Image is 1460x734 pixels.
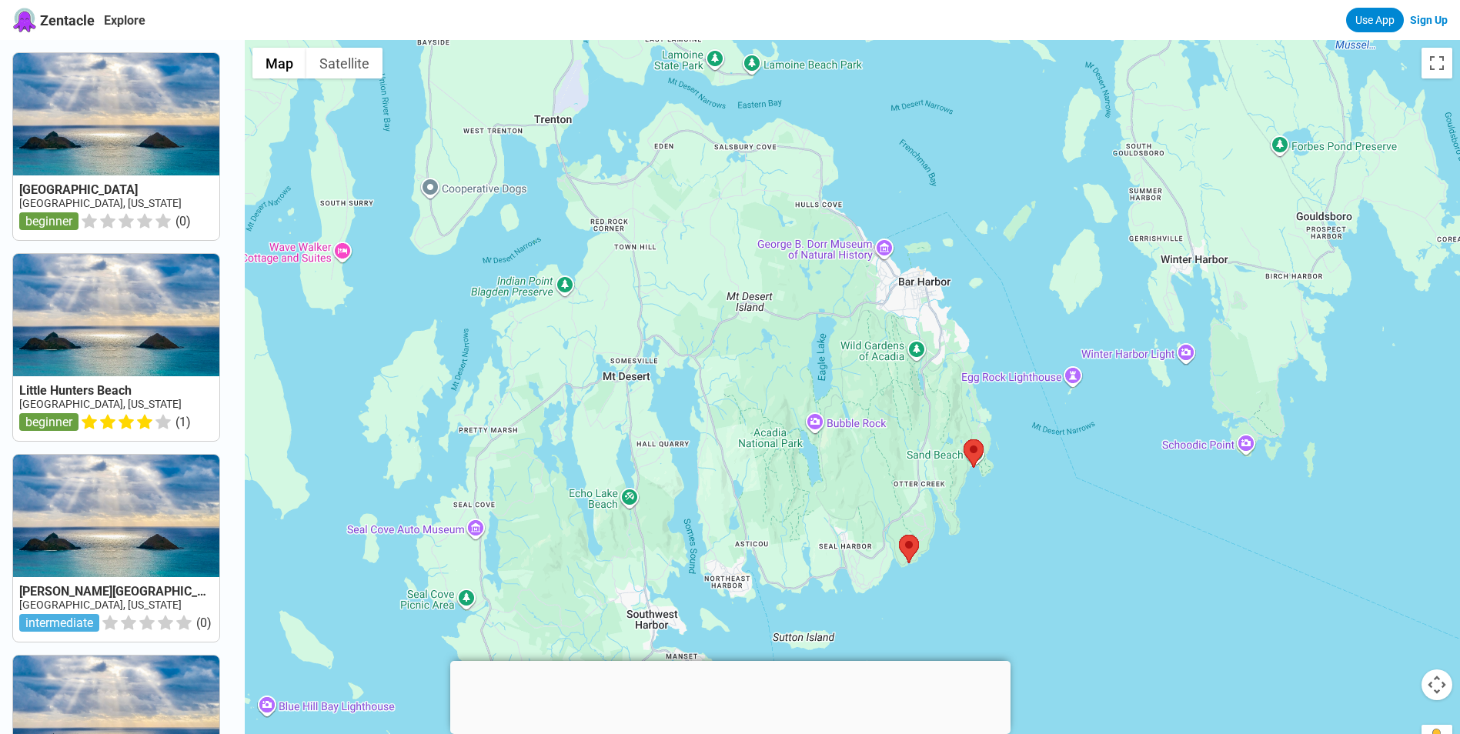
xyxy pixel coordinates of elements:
[19,398,182,410] a: [GEOGRAPHIC_DATA], [US_STATE]
[104,13,145,28] a: Explore
[1410,14,1448,26] a: Sign Up
[1422,48,1452,78] button: Toggle fullscreen view
[12,8,95,32] a: Zentacle logoZentacle
[252,48,306,78] button: Show street map
[19,599,182,611] a: [GEOGRAPHIC_DATA], [US_STATE]
[1422,669,1452,700] button: Map camera controls
[306,48,383,78] button: Show satellite imagery
[19,197,182,209] a: [GEOGRAPHIC_DATA], [US_STATE]
[12,8,37,32] img: Zentacle logo
[40,12,95,28] span: Zentacle
[450,661,1011,730] iframe: Advertisement
[1346,8,1404,32] a: Use App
